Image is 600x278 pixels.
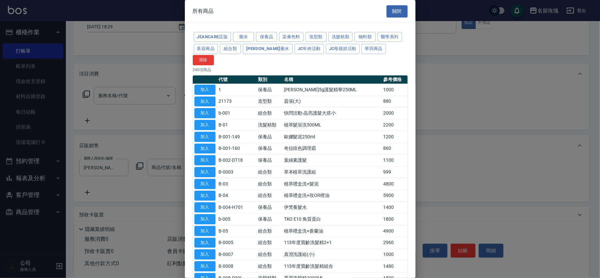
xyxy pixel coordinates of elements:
td: 組合類 [256,225,282,237]
td: 植萃禮盒洗+玫OR橙油 [282,190,382,202]
td: B-01 [217,119,257,131]
button: 加入 [194,97,215,107]
td: 保養品 [256,213,282,225]
button: 加入 [194,85,215,95]
td: 組合類 [256,261,282,272]
td: B-004-H701 [217,202,257,213]
td: 歐娜髮泥250ml [282,131,382,143]
button: 洗髮精類 [329,32,353,42]
th: 名稱 [282,75,382,84]
td: 組合類 [256,249,282,261]
td: 1480 [382,261,407,272]
button: 染膏色料 [279,32,303,42]
button: 加入 [194,191,215,201]
td: 組合類 [256,107,282,119]
td: 奇拉炫色調理霜 [282,143,382,154]
button: 加入 [194,120,215,130]
button: 藥水 [233,32,254,42]
td: 組合類 [256,190,282,202]
td: 1800 [382,213,407,225]
button: 加入 [194,238,215,248]
td: 植萃髮浴洗500ML [282,119,382,131]
th: 代號 [217,75,257,84]
td: B-0007 [217,249,257,261]
button: 加入 [194,167,215,177]
td: 保養品 [256,202,282,213]
td: 4800 [382,178,407,190]
button: JC母親節活動 [326,44,360,54]
td: B-001-149 [217,131,257,143]
td: 2000 [382,107,407,119]
td: 1200 [382,131,407,143]
button: 加入 [194,155,215,165]
td: 組合類 [256,178,282,190]
td: 伊梵養髮水 [282,202,382,213]
th: 類別 [256,75,282,84]
button: 加入 [194,261,215,271]
button: 加入 [194,179,215,189]
td: b-001 [217,107,257,119]
button: 保養品 [256,32,277,42]
button: 加入 [194,132,215,142]
button: 加入 [194,214,215,224]
td: 組合類 [256,237,282,249]
td: 113年度寶齡洗髮精2+1 [282,237,382,249]
button: 醫學系列 [378,32,402,42]
button: 華田商品 [361,44,386,54]
td: 1400 [382,202,407,213]
td: B-001-160 [217,143,257,154]
td: 真澄洗護組(小) [282,249,382,261]
td: B-0003 [217,166,257,178]
td: 洗髮精類 [256,119,282,131]
button: JeanCare店販 [194,32,231,42]
td: 4900 [382,225,407,237]
button: [PERSON_NAME]藥水 [243,44,293,54]
td: 2960 [382,237,407,249]
td: [PERSON_NAME]5g護髮精華250ML [282,84,382,96]
td: 保養品 [256,131,282,143]
td: B-0008 [217,261,257,272]
td: B-05 [217,225,257,237]
td: B-03 [217,178,257,190]
td: 造型類 [256,96,282,107]
button: 關閉 [386,5,408,17]
button: 清除 [193,55,214,65]
td: 植萃禮盒洗+蒼蘭油 [282,225,382,237]
button: 美容商品 [194,44,218,54]
td: 1000 [382,84,407,96]
button: 加入 [194,226,215,236]
td: 1100 [382,154,407,166]
td: 21173 [217,96,257,107]
td: 5900 [382,190,407,202]
td: 快閃活動-晶亮護髮大搭小 [282,107,382,119]
td: 保養品 [256,84,282,96]
button: 組合類 [220,44,241,54]
button: JC年終活動 [295,44,324,54]
td: 880 [382,96,407,107]
button: 加入 [194,249,215,260]
td: 113年度寶齡洗髮精組合 [282,261,382,272]
td: 囂張(大) [282,96,382,107]
td: 999 [382,166,407,178]
td: 保養品 [256,154,282,166]
p: 240 項商品 [193,67,408,73]
button: 加入 [194,108,215,118]
td: B-0005 [217,237,257,249]
td: 1 [217,84,257,96]
td: 保養品 [256,143,282,154]
button: 物料類 [355,32,376,42]
span: 所有商品 [193,8,214,14]
button: 造型類 [305,32,327,42]
td: B-002-DT18 [217,154,257,166]
td: 草本植萃洗護組 [282,166,382,178]
td: 2200 [382,119,407,131]
button: 加入 [194,202,215,212]
td: b-005 [217,213,257,225]
td: 植萃禮盒洗+髮泥 [282,178,382,190]
td: B-04 [217,190,257,202]
td: 組合類 [256,166,282,178]
td: 葉綠素護髮 [282,154,382,166]
th: 參考價格 [382,75,407,84]
td: 860 [382,143,407,154]
button: 加入 [194,144,215,154]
